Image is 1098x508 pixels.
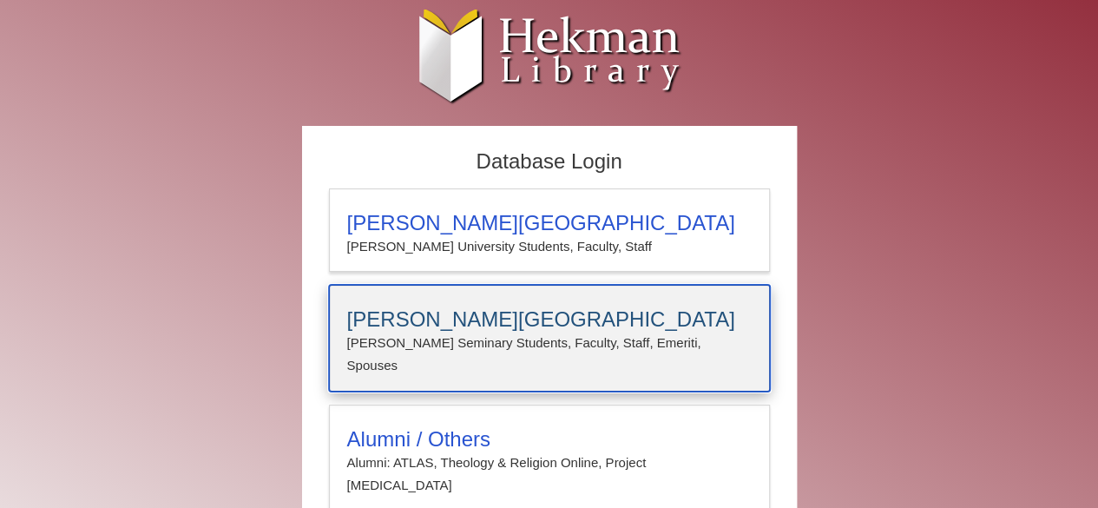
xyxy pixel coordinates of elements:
p: [PERSON_NAME] University Students, Faculty, Staff [347,235,752,258]
h3: [PERSON_NAME][GEOGRAPHIC_DATA] [347,307,752,332]
p: Alumni: ATLAS, Theology & Religion Online, Project [MEDICAL_DATA] [347,452,752,498]
p: [PERSON_NAME] Seminary Students, Faculty, Staff, Emeriti, Spouses [347,332,752,378]
h2: Database Login [320,144,779,180]
a: [PERSON_NAME][GEOGRAPHIC_DATA][PERSON_NAME] Seminary Students, Faculty, Staff, Emeriti, Spouses [329,285,770,392]
summary: Alumni / OthersAlumni: ATLAS, Theology & Religion Online, Project [MEDICAL_DATA] [347,427,752,498]
a: [PERSON_NAME][GEOGRAPHIC_DATA][PERSON_NAME] University Students, Faculty, Staff [329,188,770,272]
h3: Alumni / Others [347,427,752,452]
h3: [PERSON_NAME][GEOGRAPHIC_DATA] [347,211,752,235]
